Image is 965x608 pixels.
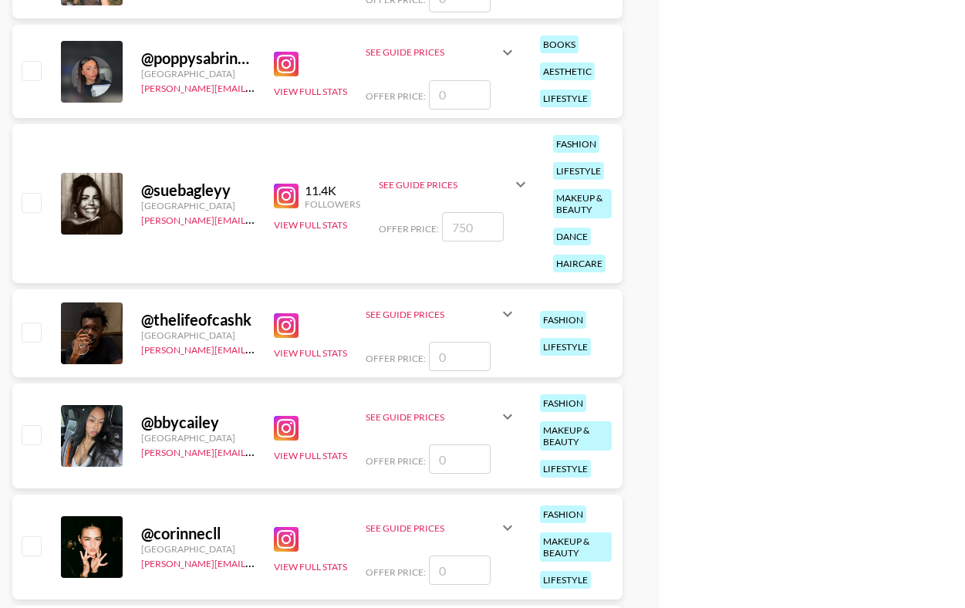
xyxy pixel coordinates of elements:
[274,416,299,441] img: Instagram
[442,212,504,242] input: 750
[540,421,612,451] div: makeup & beauty
[553,189,612,218] div: makeup & beauty
[540,338,591,356] div: lifestyle
[540,532,612,562] div: makeup & beauty
[366,411,498,423] div: See Guide Prices
[366,296,517,333] div: See Guide Prices
[141,68,255,79] div: [GEOGRAPHIC_DATA]
[274,219,347,231] button: View Full Stats
[366,455,426,467] span: Offer Price:
[274,450,347,461] button: View Full Stats
[141,341,443,356] a: [PERSON_NAME][EMAIL_ADDRESS][PERSON_NAME][DOMAIN_NAME]
[429,80,491,110] input: 0
[274,347,347,359] button: View Full Stats
[553,135,599,153] div: fashion
[274,527,299,552] img: Instagram
[540,90,591,107] div: lifestyle
[141,555,443,569] a: [PERSON_NAME][EMAIL_ADDRESS][PERSON_NAME][DOMAIN_NAME]
[274,184,299,208] img: Instagram
[141,444,443,458] a: [PERSON_NAME][EMAIL_ADDRESS][PERSON_NAME][DOMAIN_NAME]
[540,460,591,478] div: lifestyle
[274,86,347,97] button: View Full Stats
[366,566,426,578] span: Offer Price:
[379,223,439,235] span: Offer Price:
[305,183,360,198] div: 11.4K
[141,310,255,329] div: @ thelifeofcashk
[366,353,426,364] span: Offer Price:
[429,556,491,585] input: 0
[366,522,498,534] div: See Guide Prices
[366,34,517,71] div: See Guide Prices
[141,413,255,432] div: @ bbycailey
[366,46,498,58] div: See Guide Prices
[553,228,591,245] div: dance
[274,313,299,338] img: Instagram
[141,432,255,444] div: [GEOGRAPHIC_DATA]
[274,52,299,76] img: Instagram
[429,342,491,371] input: 0
[366,398,517,435] div: See Guide Prices
[305,198,360,210] div: Followers
[141,181,255,200] div: @ suebagleyy
[429,444,491,474] input: 0
[141,79,443,94] a: [PERSON_NAME][EMAIL_ADDRESS][PERSON_NAME][DOMAIN_NAME]
[366,509,517,546] div: See Guide Prices
[274,561,347,573] button: View Full Stats
[379,179,511,191] div: See Guide Prices
[141,329,255,341] div: [GEOGRAPHIC_DATA]
[540,394,586,412] div: fashion
[540,311,586,329] div: fashion
[141,524,255,543] div: @ corinnecll
[540,62,595,80] div: aesthetic
[141,211,369,226] a: [PERSON_NAME][EMAIL_ADDRESS][DOMAIN_NAME]
[141,543,255,555] div: [GEOGRAPHIC_DATA]
[540,571,591,589] div: lifestyle
[553,162,604,180] div: lifestyle
[366,90,426,102] span: Offer Price:
[540,35,579,53] div: books
[379,166,530,203] div: See Guide Prices
[553,255,606,272] div: haircare
[141,49,255,68] div: @ poppysabrina_reads
[540,505,586,523] div: fashion
[141,200,255,211] div: [GEOGRAPHIC_DATA]
[366,309,498,320] div: See Guide Prices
